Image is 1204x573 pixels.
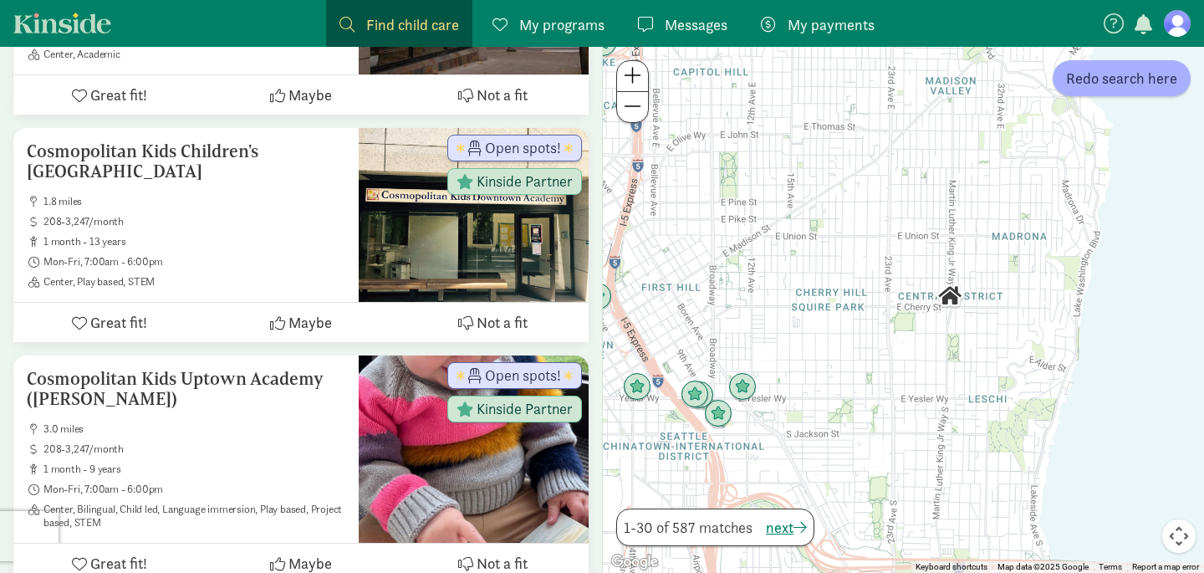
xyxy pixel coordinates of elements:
button: Not a fit [397,303,589,342]
span: Great fit! [90,311,147,334]
a: Kinside [13,13,111,33]
span: Center, Academic [43,48,345,61]
span: Center, Bilingual, Child led, Language immersion, Play based, Project based, STEM [43,503,345,530]
span: 1 month - 13 years [43,235,345,248]
span: Find child care [366,13,459,36]
span: Map data ©2025 Google [997,562,1089,571]
span: 208-3,247/month [43,215,345,228]
h5: Cosmopolitan Kids Uptown Academy ([PERSON_NAME]) [27,369,345,409]
span: 1 month - 9 years [43,463,345,476]
span: Center, Play based, STEM [43,275,345,289]
div: Click to see details [936,282,964,310]
div: Click to see details [623,373,651,402]
button: Map camera controls [1162,519,1196,553]
span: 208-3,247/month [43,443,345,456]
span: Mon-Fri, 7:00am - 6:00pm [43,483,345,496]
span: Open spots! [485,368,561,383]
span: My payments [788,13,875,36]
button: Maybe [205,75,396,115]
span: Maybe [288,311,332,334]
a: Terms [1099,562,1122,571]
span: 1.8 miles [43,195,345,208]
button: Great fit! [13,303,205,342]
span: Kinside Partner [477,402,573,417]
a: Report a map error [1132,562,1199,571]
button: Not a fit [397,75,589,115]
span: Open spots! [485,141,561,156]
button: Maybe [205,303,396,342]
button: Redo search here [1053,60,1191,96]
div: Click to see details [728,373,757,402]
h5: Cosmopolitan Kids Children's [GEOGRAPHIC_DATA] [27,141,345,182]
div: Click to see details [584,283,612,311]
span: Redo search here [1066,67,1177,90]
span: 3.0 miles [43,422,345,436]
span: Not a fit [477,311,528,334]
span: Kinside Partner [477,174,573,189]
a: Open this area in Google Maps (opens a new window) [607,551,662,573]
button: next [766,516,807,539]
span: Great fit! [90,84,147,106]
div: Click to see details [686,381,714,410]
span: Not a fit [477,84,528,106]
img: Google [607,551,662,573]
div: Click to see details [589,29,617,58]
button: Great fit! [13,75,205,115]
button: Keyboard shortcuts [916,561,987,573]
span: 1-30 of 587 matches [624,516,752,539]
span: Messages [665,13,727,36]
span: My programs [519,13,605,36]
div: Click to see details [681,381,709,409]
div: Click to see details [704,400,732,428]
span: Maybe [288,84,332,106]
span: Mon-Fri, 7:00am - 6:00pm [43,255,345,269]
